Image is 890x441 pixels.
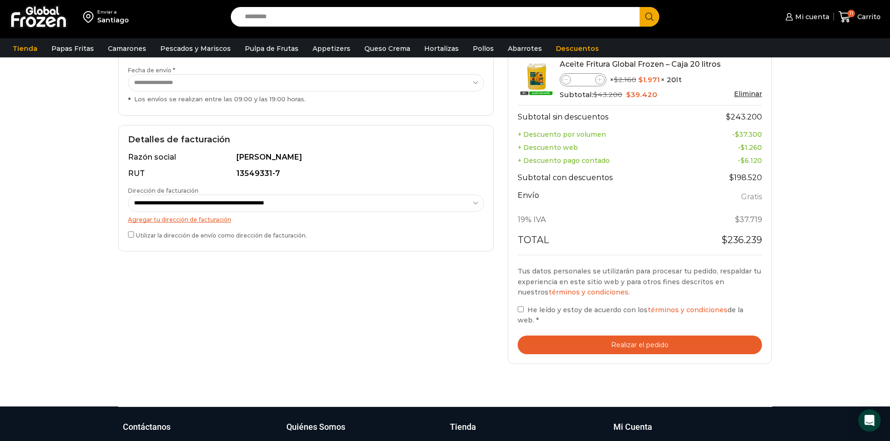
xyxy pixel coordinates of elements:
[626,90,657,99] bdi: 39.420
[548,288,628,296] a: términos y condiciones
[691,141,762,154] td: -
[128,216,231,223] a: Agregar tu dirección de facturación
[240,40,303,57] a: Pulpa de Frutas
[518,189,691,210] th: Envío
[8,40,42,57] a: Tienda
[360,40,415,57] a: Queso Crema
[793,12,829,21] span: Mi cuenta
[839,6,881,28] a: 11 Carrito
[740,143,745,152] span: $
[308,40,355,57] a: Appetizers
[726,112,762,121] bdi: 243.200
[560,73,762,86] div: × × 20lt
[518,266,762,297] p: Tus datos personales se utilizarán para procesar tu pedido, respaldar tu experiencia en este siti...
[236,152,478,163] div: [PERSON_NAME]
[721,234,727,245] span: $
[47,40,99,57] a: Papas Fritas
[518,210,691,231] th: 19% IVA
[236,168,478,179] div: 13549331-7
[103,40,151,57] a: Camarones
[83,9,97,25] img: address-field-icon.svg
[128,66,484,104] label: Fecha de envío *
[638,75,643,84] span: $
[691,154,762,167] td: -
[128,95,484,104] div: Los envíos se realizan entre las 09:00 y las 19:00 horas.
[648,306,727,314] a: términos y condiciones
[450,421,476,433] h3: Tienda
[536,316,539,324] abbr: requerido
[518,306,743,324] span: He leído y estoy de acuerdo con los de la web.
[518,306,524,312] input: He leído y estoy de acuerdo con lostérminos y condicionesde la web. *
[518,154,691,167] th: + Descuento pago contado
[571,74,595,85] input: Product quantity
[640,7,659,27] button: Search button
[741,190,762,204] label: Gratis
[518,167,691,189] th: Subtotal con descuentos
[97,9,129,15] div: Enviar a
[468,40,498,57] a: Pollos
[503,40,547,57] a: Abarrotes
[128,195,484,212] select: Dirección de facturación
[735,215,762,224] span: 37.719
[729,173,762,182] bdi: 198.520
[729,173,734,182] span: $
[855,12,881,21] span: Carrito
[128,231,134,238] input: Utilizar la dirección de envío como dirección de facturación.
[734,90,762,98] a: Eliminar
[740,156,762,165] bdi: 6.120
[783,7,829,26] a: Mi cuenta
[128,152,235,163] div: Razón social
[593,90,622,99] bdi: 43.200
[518,141,691,154] th: + Descuento web
[740,143,762,152] bdi: 1.260
[740,156,745,165] span: $
[128,230,484,239] label: Utilizar la dirección de envío como dirección de facturación.
[551,40,604,57] a: Descuentos
[560,60,721,69] a: Aceite Fritura Global Frozen – Caja 20 litros
[638,75,660,84] bdi: 1.971
[691,128,762,141] td: -
[721,234,762,245] bdi: 236.239
[560,90,762,100] div: Subtotal:
[735,130,762,139] bdi: 37.300
[518,128,691,141] th: + Descuento por volumen
[156,40,235,57] a: Pescados y Mariscos
[128,74,484,91] select: Fecha de envío * Los envíos se realizan entre las 09:00 y las 19:00 horas.
[735,215,740,224] span: $
[286,421,345,433] h3: Quiénes Somos
[420,40,463,57] a: Hortalizas
[626,90,631,99] span: $
[593,90,598,99] span: $
[735,130,739,139] span: $
[128,168,235,179] div: RUT
[614,75,636,84] bdi: 2.160
[518,336,762,355] button: Realizar el pedido
[518,231,691,255] th: Total
[128,187,484,212] label: Dirección de facturación
[97,15,129,25] div: Santiago
[613,421,652,433] h3: Mi Cuenta
[123,421,171,433] h3: Contáctanos
[614,75,618,84] span: $
[518,105,691,128] th: Subtotal sin descuentos
[858,409,881,432] div: Open Intercom Messenger
[726,112,731,121] span: $
[847,10,855,17] span: 11
[128,135,484,145] h2: Detalles de facturación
